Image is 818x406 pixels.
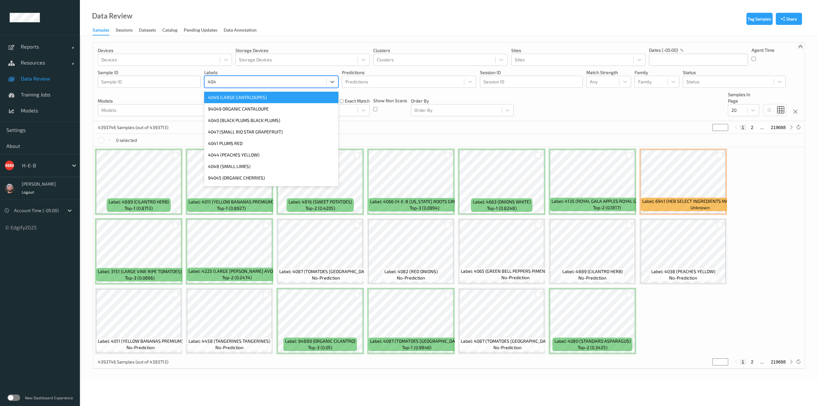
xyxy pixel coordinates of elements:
div: Datasets [139,27,156,35]
p: labels [204,69,338,76]
span: top-2 (0.2474) [222,274,252,281]
span: top-1 (0.8248) [487,205,517,211]
span: Label: 4225 (LARGE [PERSON_NAME] AVOCADO) [189,268,285,274]
span: Label: 4087 (TOMATOES [GEOGRAPHIC_DATA]) [370,338,463,344]
span: no-prediction [501,274,529,281]
p: Storage Devices [235,47,370,54]
div: Data Review [92,13,132,19]
span: no-prediction [127,344,155,351]
p: 0 selected [116,137,137,143]
span: Label: 6941 (HEB SELECT INGREDIENTS MARIGOLD PLUM) [642,198,758,204]
div: 94045 (ORGANIC CHERRIES) [204,172,338,184]
p: Show Non Scans [373,97,407,104]
a: Datasets [139,26,162,35]
span: Label: 4663 (ONIONS WHITE) [473,199,531,205]
button: 1 [740,125,746,130]
a: Catalog [162,26,184,35]
span: no-prediction [215,344,243,351]
span: Label: 4080 (STANDARD ASPARAGUS) [554,338,631,344]
a: Samples [93,26,116,35]
p: 4393746 Samples (out of 4393713) [98,124,168,131]
p: Agent Time [752,47,775,53]
span: top-2 (0.3425) [578,344,607,351]
p: Clusters [373,47,507,54]
div: 4048 (SMALL LIMES) [204,161,338,172]
span: Label: 4135 (ROYAL GALA APPLES ROYAL GALA APPLES) [552,198,662,204]
button: ... [758,359,766,365]
span: Label: 4066 (H-E-B [US_STATE] ROOTS GREEN BEANS) [370,198,479,205]
button: 219688 [769,359,788,365]
span: Label: 4087 (TOMATOES [GEOGRAPHIC_DATA]) [461,338,554,344]
button: 219688 [769,125,788,130]
div: Pending Updates [184,27,217,35]
span: Label: 4082 (RED ONIONS) [384,268,438,275]
span: top-3 (0.05) [308,344,332,351]
div: 4047 (SMALL RIO STAR GRAPEFRUIT) [204,126,338,138]
span: top-1 (0.9846) [402,344,431,351]
span: Label: 94889 (ORGANIC CILANTRO) [285,338,355,344]
span: top-3 (0.0866) [125,275,155,281]
div: 4044 (PEACHES YELLOW) [204,149,338,161]
p: Devices [98,47,232,54]
button: ... [758,125,766,130]
button: 1 [740,359,746,365]
label: exact match [345,98,370,104]
span: no-prediction [578,275,606,281]
span: Label: 4011 (YELLOW BANANAS PREMIUM) [98,338,183,344]
span: Label: 4011 (YELLOW BANANAS PREMIUM) [189,199,274,205]
span: Label: 4038 (PEACHES YELLOW) [651,268,715,275]
div: 94049 ORGANIC CANTALOUPE [204,103,338,115]
div: 4049 (LARGE CANTALOUPES) [204,92,338,103]
p: Models [98,98,232,104]
p: Samples In Page [728,91,759,104]
p: Predictions [342,69,476,76]
p: Sites [511,47,645,54]
button: Tag Samples [746,13,773,25]
div: 4046 SMALL [PERSON_NAME] AVOCADO (SMALL [PERSON_NAME] AVOCADO) [204,184,338,202]
p: Order By [411,98,514,104]
span: Label: 4087 (TOMATOES [GEOGRAPHIC_DATA]) [279,268,372,275]
div: Samples [93,27,109,35]
button: 2 [749,359,755,365]
div: Catalog [162,27,177,35]
span: no-prediction [312,275,340,281]
span: Label: 4065 (GREEN BELL PEPPERS PIMENTON VERDE) [461,268,570,274]
span: Label: 4816 (SWEET POTATOES) [289,199,352,205]
span: Label: 4889 (CILANTRO HERB) [562,268,623,275]
span: unknown [691,204,710,211]
p: dates (-05:00) [649,47,678,53]
p: 4393746 Samples (out of 4393713) [98,359,168,365]
div: Sessions [116,27,133,35]
a: Pending Updates [184,26,224,35]
p: Family [635,69,679,76]
button: 2 [749,125,755,130]
p: Match Strength [586,69,631,76]
span: no-prediction [397,275,425,281]
span: top-3 (0.0994) [410,205,439,211]
p: Session ID [480,69,583,76]
p: Status [683,69,786,76]
div: Data Annotation [224,27,257,35]
p: Sample ID [98,69,201,76]
div: 4041 PLUMS RED [204,138,338,149]
span: top-1 (0.8713) [125,205,153,211]
span: no-prediction [669,275,697,281]
button: Share [776,13,802,25]
span: Label: 4889 (CILANTRO HERB) [109,199,169,205]
span: Label: 4458 (TANGERINES TANGERINES) [189,338,270,344]
span: top-1 (0.8927) [217,205,246,211]
span: no-prediction [493,344,521,351]
a: Data Annotation [224,26,263,35]
a: Sessions [116,26,139,35]
span: top-2 (0.4205) [305,205,335,211]
span: top-2 (0.1817) [593,204,621,211]
span: Label: 3151 (LARGE VINE RIPE TOMATOES) [98,268,182,275]
div: 4040 (BLACK PLUMS BLACK PLUMS) [204,115,338,126]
